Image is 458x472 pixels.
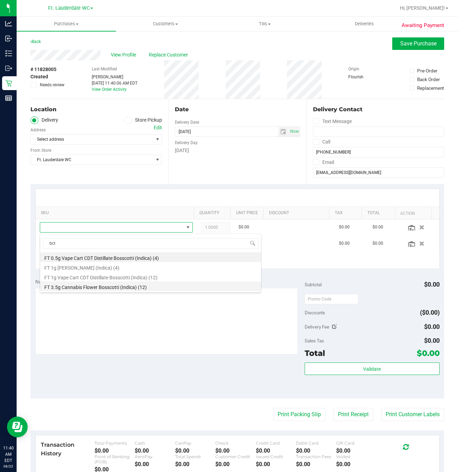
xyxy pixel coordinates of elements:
div: $0.00 [256,447,296,454]
div: Debit Card [296,440,336,446]
span: $0.00 [372,240,383,247]
label: Call [313,137,330,147]
div: [PERSON_NAME] [92,74,137,80]
div: AeroPay [135,454,175,459]
div: Back Order [417,76,440,83]
label: Last Modified [92,66,117,72]
a: Total [367,210,392,216]
span: select [278,127,288,137]
a: Customers [116,17,215,31]
span: select [153,155,162,165]
div: Date [175,105,300,114]
a: Tills [215,17,315,31]
span: $0.00 [372,224,383,230]
span: # 11828005 [30,66,56,73]
span: $0.00 [424,323,440,330]
div: Transaction Fees [296,454,336,459]
span: Delivery Fee [305,324,329,330]
input: Format: (999) 999-9999 [313,147,444,157]
span: $0.00 [424,281,440,288]
div: Issued Credit [256,454,296,459]
span: Replace Customer [149,51,190,59]
div: Edit [154,124,162,131]
a: Discount [269,210,326,216]
span: Purchases [17,21,116,27]
label: Address [30,127,46,133]
a: Unit Price [236,210,261,216]
label: Email [313,157,334,167]
div: $0.00 [296,447,336,454]
span: select [153,134,162,144]
span: View Profile [111,51,138,59]
inline-svg: Analytics [5,20,12,27]
div: [DATE] 11:40:06 AM EDT [92,80,137,86]
div: Check [215,440,255,446]
div: Credit Card [256,440,296,446]
span: $0.00 [339,224,350,230]
a: Back [30,39,41,44]
label: Store Pickup [124,116,162,124]
a: View Order Activity [92,87,127,92]
div: $0.00 [215,461,255,467]
span: Set Current date [288,126,300,137]
div: Total Spendr [175,454,215,459]
th: Action [395,207,431,219]
iframe: Resource center [7,417,28,437]
div: CanPay [175,440,215,446]
div: Customer Credit [215,454,255,459]
div: Point of Banking (POB) [95,454,135,464]
label: Delivery Date [175,119,199,125]
inline-svg: Outbound [5,65,12,72]
div: $0.00 [135,447,175,454]
inline-svg: Inbound [5,35,12,42]
span: Tills [216,21,314,27]
button: Save Purchase [392,37,444,50]
a: Purchases [17,17,116,31]
label: Delivery [30,116,58,124]
div: Flourish [348,74,383,80]
span: Ft. Lauderdale WC [31,155,153,165]
a: Deliveries [315,17,414,31]
span: Customers [116,21,215,27]
div: $0.00 [95,447,135,454]
span: Awaiting Payment [402,21,444,29]
div: $0.00 [135,461,175,467]
inline-svg: Reports [5,95,12,102]
div: $0.00 [336,447,376,454]
label: Text Message [313,116,352,126]
p: 08/22 [3,464,14,469]
span: Save Purchase [400,40,437,47]
i: Edit Delivery Fee [332,324,337,329]
span: Validate [363,366,381,372]
span: Subtotal [305,282,322,287]
div: $0.00 [336,461,376,467]
a: SKU [41,210,191,216]
span: Created [30,73,48,80]
div: Gift Card [336,440,376,446]
inline-svg: Retail [5,80,12,87]
span: $0.00 [239,224,249,230]
button: Validate [305,362,439,375]
div: $0.00 [215,447,255,454]
div: Total Payments [95,440,135,446]
label: Origin [348,66,359,72]
label: From Store [30,147,51,154]
div: Replacement [417,85,444,91]
input: Format: (999) 999-9999 [313,126,444,137]
span: Notes (optional) [35,279,69,285]
span: Discounts [305,306,325,319]
div: Cash [135,440,175,446]
span: Total [305,348,325,358]
span: $0.00 [424,337,440,344]
div: Pre-Order [417,67,438,74]
span: ($0.00) [420,309,440,316]
div: Delivery Contact [313,105,444,114]
inline-svg: Inventory [5,50,12,57]
button: Print Receipt [333,408,373,421]
button: Print Customer Labels [381,408,444,421]
label: Delivery Day [175,140,198,146]
span: $0.00 [339,240,350,247]
div: [DATE] [175,147,300,154]
span: $0.00 [417,348,440,358]
span: Hi, [PERSON_NAME]! [400,5,445,11]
